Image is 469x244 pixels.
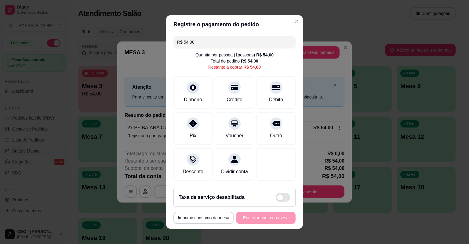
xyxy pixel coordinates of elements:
[179,194,245,201] h2: Taxa de serviço desabilitada
[226,132,244,139] div: Voucher
[173,212,234,224] button: Imprimir consumo da mesa
[183,168,203,175] div: Desconto
[184,96,202,103] div: Dinheiro
[221,168,248,175] div: Dividir conta
[211,58,258,64] div: Total do pedido
[177,36,292,48] input: Ex.: hambúrguer de cordeiro
[270,132,282,139] div: Outro
[256,52,274,58] div: R$ 54,00
[241,58,258,64] div: R$ 54,00
[292,16,302,26] button: Close
[208,64,261,70] div: Restante a cobrar
[227,96,242,103] div: Crédito
[190,132,196,139] div: Pix
[166,15,303,34] header: Registre o pagamento do pedido
[243,64,261,70] div: R$ 54,00
[269,96,283,103] div: Débito
[195,52,274,58] div: Quantia por pessoa ( 1 pessoas)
